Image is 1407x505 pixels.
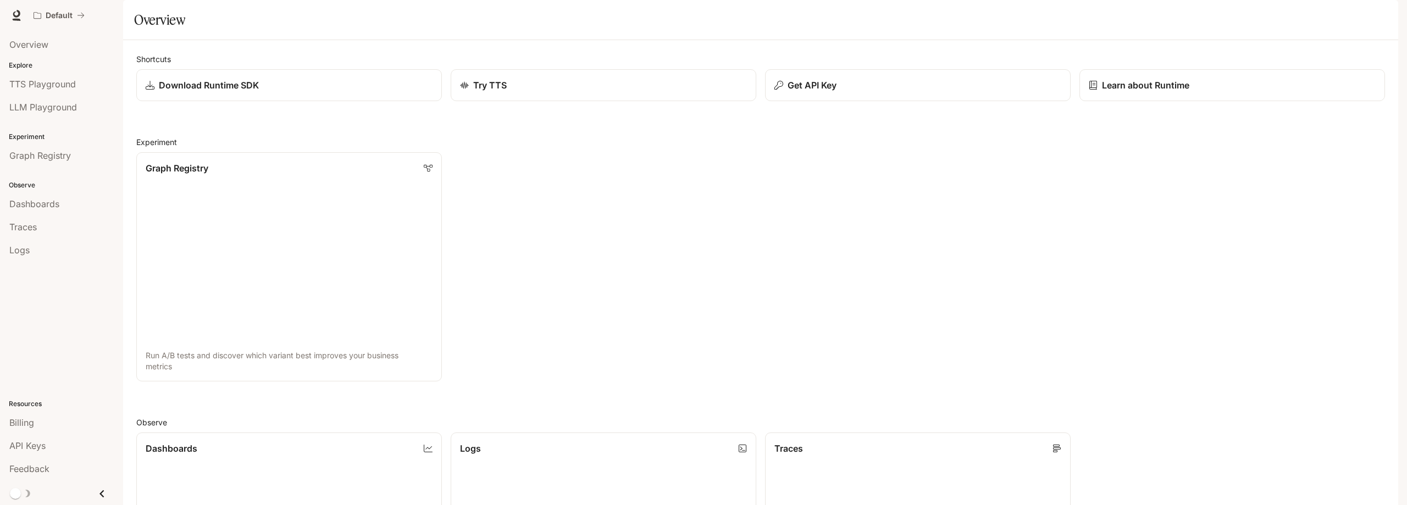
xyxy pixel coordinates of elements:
[134,9,185,31] h1: Overview
[788,79,837,92] p: Get API Key
[136,53,1385,65] h2: Shortcuts
[136,69,442,101] a: Download Runtime SDK
[46,11,73,20] p: Default
[774,442,803,455] p: Traces
[29,4,90,26] button: All workspaces
[146,162,208,175] p: Graph Registry
[460,442,481,455] p: Logs
[1079,69,1385,101] a: Learn about Runtime
[473,79,507,92] p: Try TTS
[136,417,1385,428] h2: Observe
[146,442,197,455] p: Dashboards
[159,79,259,92] p: Download Runtime SDK
[146,350,433,372] p: Run A/B tests and discover which variant best improves your business metrics
[765,69,1071,101] button: Get API Key
[451,69,756,101] a: Try TTS
[136,152,442,381] a: Graph RegistryRun A/B tests and discover which variant best improves your business metrics
[136,136,1385,148] h2: Experiment
[1102,79,1189,92] p: Learn about Runtime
